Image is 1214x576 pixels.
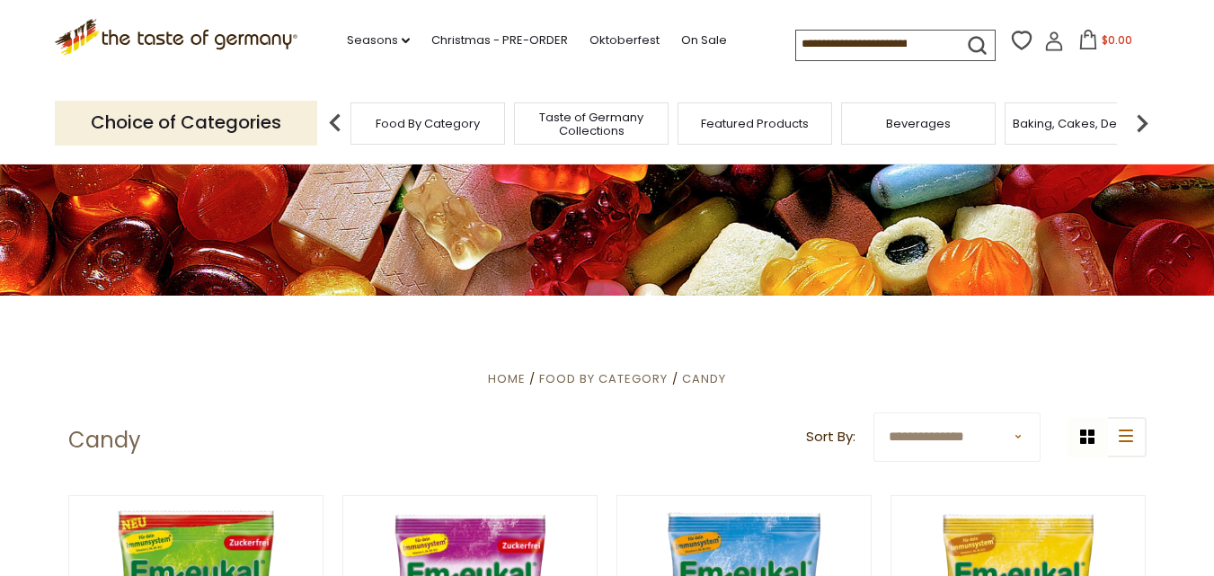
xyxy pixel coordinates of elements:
a: Taste of Germany Collections [519,111,663,137]
a: Seasons [347,31,410,50]
span: $0.00 [1102,32,1132,48]
a: Home [488,370,526,387]
a: Christmas - PRE-ORDER [431,31,568,50]
a: Food By Category [376,117,480,130]
button: $0.00 [1068,30,1144,57]
a: Food By Category [539,370,668,387]
a: Candy [682,370,726,387]
a: Oktoberfest [589,31,660,50]
a: Beverages [886,117,951,130]
a: On Sale [681,31,727,50]
a: Featured Products [701,117,809,130]
a: Baking, Cakes, Desserts [1013,117,1152,130]
p: Choice of Categories [55,101,317,145]
img: previous arrow [317,105,353,141]
h1: Candy [68,427,141,454]
label: Sort By: [806,426,855,448]
img: next arrow [1124,105,1160,141]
